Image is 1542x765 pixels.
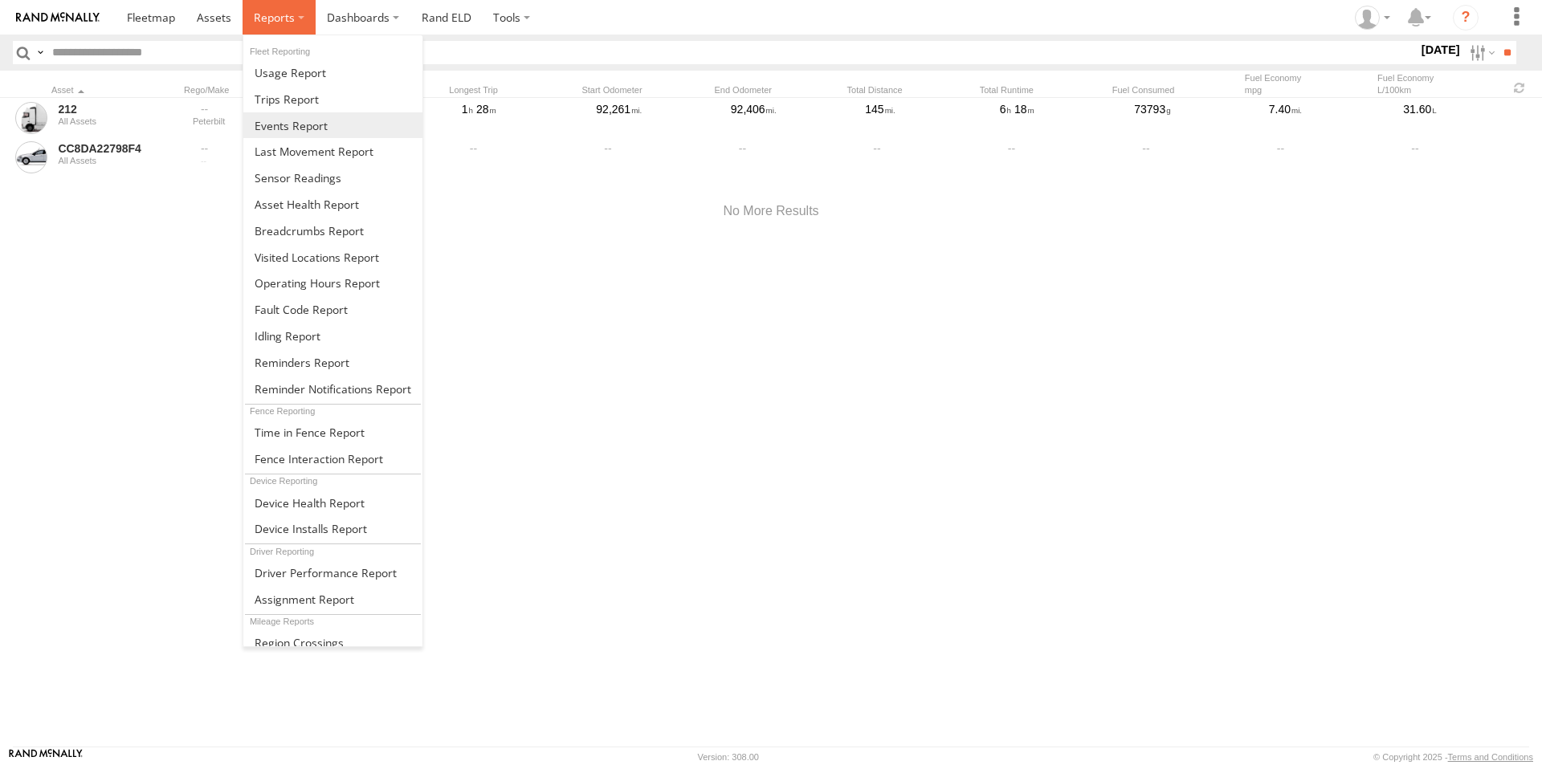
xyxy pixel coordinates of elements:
[243,515,422,542] a: Device Installs Report
[34,41,47,64] label: Search Query
[1267,100,1394,136] div: 7.40
[1349,6,1396,30] div: Andy Anderson
[1245,84,1371,96] div: mpg
[1377,72,1503,96] div: Fuel Economy
[243,165,422,191] a: Sensor Readings
[1448,752,1533,762] a: Terms and Conditions
[1401,100,1528,136] div: 31.60
[594,100,722,136] div: 92,261
[58,102,182,116] a: 212
[243,376,422,402] a: Service Reminder Notifications Report
[1418,41,1463,59] label: [DATE]
[847,84,973,96] div: Total Distance
[243,560,422,586] a: Driver Performance Report
[698,752,759,762] div: Version: 308.00
[15,102,47,134] a: View Asset Details
[243,490,422,516] a: Device Health Report
[863,100,991,136] div: 145
[243,244,422,271] a: Visited Locations Report
[462,103,473,116] span: 1
[714,84,840,96] div: End Odometer
[15,141,47,173] a: View Asset Details
[1014,103,1034,116] span: 18
[728,100,856,136] div: 92,406
[1112,84,1238,96] div: Fuel Consumed
[980,84,1106,96] div: Total Runtime
[1463,41,1498,64] label: Search Filter Options
[1132,100,1259,136] div: 73793
[581,84,708,96] div: Start Odometer
[1377,84,1503,96] div: L/100km
[9,749,83,765] a: Visit our Website
[243,446,422,472] a: Fence Interaction Report
[58,141,182,156] a: CC8DA22798F4
[1453,5,1479,31] i: ?
[243,86,422,112] a: Trips Report
[243,112,422,139] a: Full Events Report
[243,349,422,376] a: Reminders Report
[243,270,422,296] a: Asset Operating Hours Report
[184,84,310,96] div: Rego/Make
[243,191,422,218] a: Asset Health Report
[243,629,422,656] a: Region Crossings
[243,323,422,349] a: Idling Report
[449,84,575,96] div: Longest Trip
[243,296,422,323] a: Fault Code Report
[58,116,182,126] div: All Assets
[16,12,100,23] img: rand-logo.svg
[243,59,422,86] a: Usage Report
[1245,72,1371,96] div: Fuel Economy
[51,84,177,96] div: Click to Sort
[1000,103,1011,116] span: 6
[243,419,422,446] a: Time in Fences Report
[476,103,496,116] span: 28
[243,218,422,244] a: Breadcrumbs Report
[193,116,316,126] div: Peterbilt
[243,586,422,612] a: Assignment Report
[1373,752,1533,762] div: © Copyright 2025 -
[58,156,182,165] div: All Assets
[1510,80,1529,96] span: Refresh
[243,138,422,165] a: Last Movement Report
